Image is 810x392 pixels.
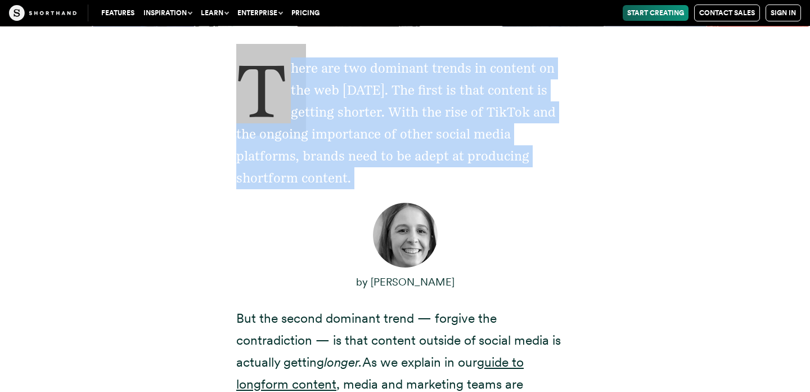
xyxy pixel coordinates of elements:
[623,5,688,21] a: Start Creating
[287,5,324,21] a: Pricing
[694,5,760,21] a: Contact Sales
[324,354,362,370] em: longer.
[233,5,287,21] button: Enterprise
[139,5,196,21] button: Inspiration
[356,275,454,288] span: by [PERSON_NAME]
[512,354,524,370] a: to
[236,57,574,190] p: There are two dominant trends in content on the web [DATE]. The first is that content is getting ...
[196,5,233,21] button: Learn
[97,5,139,21] a: Features
[236,376,289,392] a: longform
[766,5,801,21] a: Sign in
[9,5,76,21] img: The Craft
[292,376,336,392] a: content
[477,354,508,370] a: guide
